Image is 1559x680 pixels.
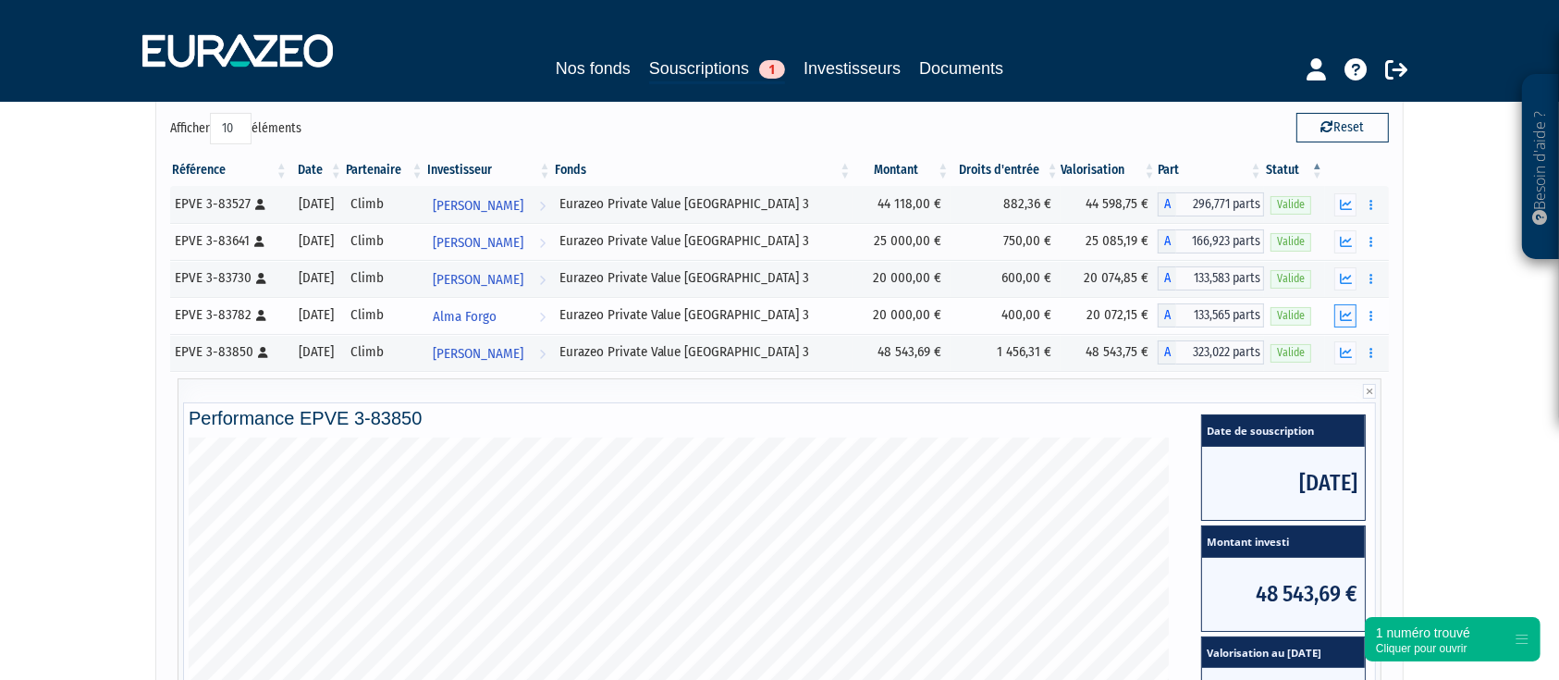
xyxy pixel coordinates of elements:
th: Droits d'entrée: activer pour trier la colonne par ordre croissant [951,155,1061,186]
i: Voir l'investisseur [539,263,546,297]
td: 25 085,19 € [1061,223,1158,260]
span: Date de souscription [1202,415,1365,447]
i: Voir l'investisseur [539,226,546,260]
span: Valide [1271,233,1311,251]
td: 20 000,00 € [853,260,951,297]
i: Voir l'investisseur [539,189,546,223]
span: [PERSON_NAME] [433,263,523,297]
div: EPVE 3-83641 [175,231,283,251]
span: A [1158,229,1176,253]
td: 48 543,69 € [853,334,951,371]
span: A [1158,303,1176,328]
div: EPVE 3-83730 [175,268,283,288]
span: [PERSON_NAME] [433,337,523,371]
div: A - Eurazeo Private Value Europe 3 [1158,340,1264,365]
span: [PERSON_NAME] [433,189,523,223]
td: Climb [344,260,425,297]
th: Part: activer pour trier la colonne par ordre croissant [1158,155,1264,186]
span: Valide [1271,344,1311,362]
td: 44 598,75 € [1061,186,1158,223]
h4: Performance EPVE 3-83850 [189,408,1370,428]
div: Eurazeo Private Value [GEOGRAPHIC_DATA] 3 [559,342,847,362]
i: Voir l'investisseur [539,337,546,371]
span: 296,771 parts [1176,192,1264,216]
td: 400,00 € [951,297,1061,334]
i: Voir l'investisseur [539,300,546,334]
button: Reset [1296,113,1389,142]
td: 20 000,00 € [853,297,951,334]
th: Référence : activer pour trier la colonne par ordre croissant [170,155,289,186]
span: A [1158,266,1176,291]
td: 48 543,75 € [1061,334,1158,371]
td: 750,00 € [951,223,1061,260]
span: Valide [1271,270,1311,288]
i: [Français] Personne physique [256,273,266,284]
div: A - Eurazeo Private Value Europe 3 [1158,229,1264,253]
td: 20 072,15 € [1061,297,1158,334]
div: A - Eurazeo Private Value Europe 3 [1158,192,1264,216]
span: 133,565 parts [1176,303,1264,328]
th: Investisseur: activer pour trier la colonne par ordre croissant [425,155,553,186]
a: Investisseurs [804,56,901,81]
span: 1 [759,60,785,79]
a: [PERSON_NAME] [425,260,553,297]
div: Eurazeo Private Value [GEOGRAPHIC_DATA] 3 [559,231,847,251]
a: [PERSON_NAME] [425,334,553,371]
div: [DATE] [296,194,338,214]
span: Valide [1271,196,1311,214]
div: [DATE] [296,231,338,251]
span: Alma Forgo [433,300,497,334]
div: [DATE] [296,305,338,325]
td: Climb [344,186,425,223]
i: [Français] Personne physique [258,347,268,358]
div: EPVE 3-83850 [175,342,283,362]
th: Partenaire: activer pour trier la colonne par ordre croissant [344,155,425,186]
th: Valorisation: activer pour trier la colonne par ordre croissant [1061,155,1158,186]
span: [DATE] [1202,447,1365,520]
span: Valorisation au [DATE] [1202,637,1365,669]
a: Nos fonds [556,56,631,81]
select: Afficheréléments [210,113,252,144]
div: Eurazeo Private Value [GEOGRAPHIC_DATA] 3 [559,194,847,214]
i: [Français] Personne physique [255,199,265,210]
div: A - Eurazeo Private Value Europe 3 [1158,303,1264,328]
i: [Français] Personne physique [254,236,264,247]
img: 1732889491-logotype_eurazeo_blanc_rvb.png [142,34,333,68]
a: [PERSON_NAME] [425,186,553,223]
td: Climb [344,297,425,334]
td: Climb [344,334,425,371]
div: [DATE] [296,268,338,288]
a: Alma Forgo [425,297,553,334]
i: [Français] Personne physique [256,310,266,321]
th: Date: activer pour trier la colonne par ordre croissant [289,155,344,186]
span: [PERSON_NAME] [433,226,523,260]
a: Documents [919,56,1003,81]
span: Montant investi [1202,526,1365,558]
th: Fonds: activer pour trier la colonne par ordre croissant [553,155,853,186]
span: 166,923 parts [1176,229,1264,253]
div: Eurazeo Private Value [GEOGRAPHIC_DATA] 3 [559,268,847,288]
td: 882,36 € [951,186,1061,223]
td: 600,00 € [951,260,1061,297]
div: A - Eurazeo Private Value Europe 3 [1158,266,1264,291]
th: Montant: activer pour trier la colonne par ordre croissant [853,155,951,186]
div: [DATE] [296,342,338,362]
span: A [1158,192,1176,216]
p: Besoin d'aide ? [1530,84,1552,251]
span: 323,022 parts [1176,340,1264,365]
span: Valide [1271,307,1311,325]
th: Statut : activer pour trier la colonne par ordre d&eacute;croissant [1264,155,1325,186]
td: Climb [344,223,425,260]
label: Afficher éléments [170,113,301,144]
td: 20 074,85 € [1061,260,1158,297]
td: 25 000,00 € [853,223,951,260]
span: 133,583 parts [1176,266,1264,291]
div: EPVE 3-83527 [175,194,283,214]
div: EPVE 3-83782 [175,305,283,325]
span: A [1158,340,1176,365]
td: 1 456,31 € [951,334,1061,371]
td: 44 118,00 € [853,186,951,223]
a: Souscriptions1 [649,56,785,84]
div: Eurazeo Private Value [GEOGRAPHIC_DATA] 3 [559,305,847,325]
a: [PERSON_NAME] [425,223,553,260]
